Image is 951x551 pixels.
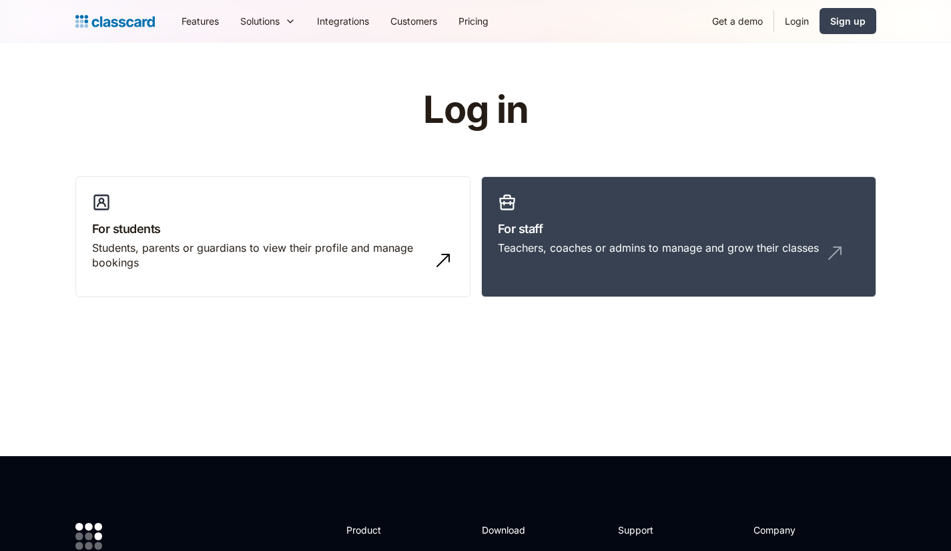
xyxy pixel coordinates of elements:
[306,6,380,36] a: Integrations
[171,6,230,36] a: Features
[498,240,819,255] div: Teachers, coaches or admins to manage and grow their classes
[230,6,306,36] div: Solutions
[820,8,876,34] a: Sign up
[92,240,427,270] div: Students, parents or guardians to view their profile and manage bookings
[75,12,155,31] a: home
[264,89,687,131] h1: Log in
[380,6,448,36] a: Customers
[240,14,280,28] div: Solutions
[481,176,876,298] a: For staffTeachers, coaches or admins to manage and grow their classes
[618,523,672,537] h2: Support
[701,6,773,36] a: Get a demo
[346,523,418,537] h2: Product
[75,176,470,298] a: For studentsStudents, parents or guardians to view their profile and manage bookings
[92,220,454,238] h3: For students
[774,6,820,36] a: Login
[482,523,537,537] h2: Download
[448,6,499,36] a: Pricing
[753,523,842,537] h2: Company
[830,14,866,28] div: Sign up
[498,220,860,238] h3: For staff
